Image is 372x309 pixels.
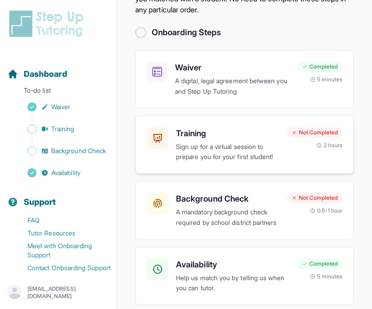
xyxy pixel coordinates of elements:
[298,258,342,269] div: Completed
[287,127,342,138] div: Not Completed
[176,142,280,163] p: Sign up for a virtual session to prepare you for your first student!
[51,146,106,155] span: Background Check
[51,124,74,133] span: Training
[7,284,109,301] button: [EMAIL_ADDRESS][DOMAIN_NAME]
[4,86,113,99] p: To-do list
[7,240,117,261] a: Meet with Onboarding Support
[7,166,117,179] a: Availability
[7,144,117,157] a: Background Check
[176,273,290,294] p: Help us match you by telling us when you can tutor.
[176,127,280,140] h3: Training
[7,68,67,80] a: Dashboard
[175,61,290,74] h3: Waiver
[7,123,117,135] a: Training
[4,53,113,84] button: Dashboard
[7,101,117,113] a: Waiver
[135,116,354,174] a: TrainingSign up for a virtual session to prepare you for your first student!Not Completed2 hours
[135,247,354,305] a: AvailabilityHelp us match you by telling us when you can tutor.Completed5 minutes
[27,285,109,300] p: [EMAIL_ADDRESS][DOMAIN_NAME]
[176,192,280,205] h3: Background Check
[7,214,117,227] a: FAQ
[51,102,70,112] span: Waiver
[24,196,56,208] span: Support
[310,207,342,214] div: 0.5-1 hour
[24,68,67,80] span: Dashboard
[287,192,342,203] div: Not Completed
[135,50,354,108] a: WaiverA digital, legal agreement between you and Step Up TutoringCompleted5 minutes
[176,258,290,271] h3: Availability
[4,181,113,212] button: Support
[310,273,342,280] div: 5 minutes
[7,9,89,38] img: logo
[310,76,342,83] div: 5 minutes
[135,181,354,240] a: Background CheckA mandatory background check required by school district partnersNot Completed0.5...
[7,261,117,274] a: Contact Onboarding Support
[175,76,290,97] p: A digital, legal agreement between you and Step Up Tutoring
[298,61,342,72] div: Completed
[316,142,343,149] div: 2 hours
[152,26,221,39] h2: Onboarding Steps
[7,227,117,240] a: Tutor Resources
[51,168,80,177] span: Availability
[176,207,280,228] p: A mandatory background check required by school district partners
